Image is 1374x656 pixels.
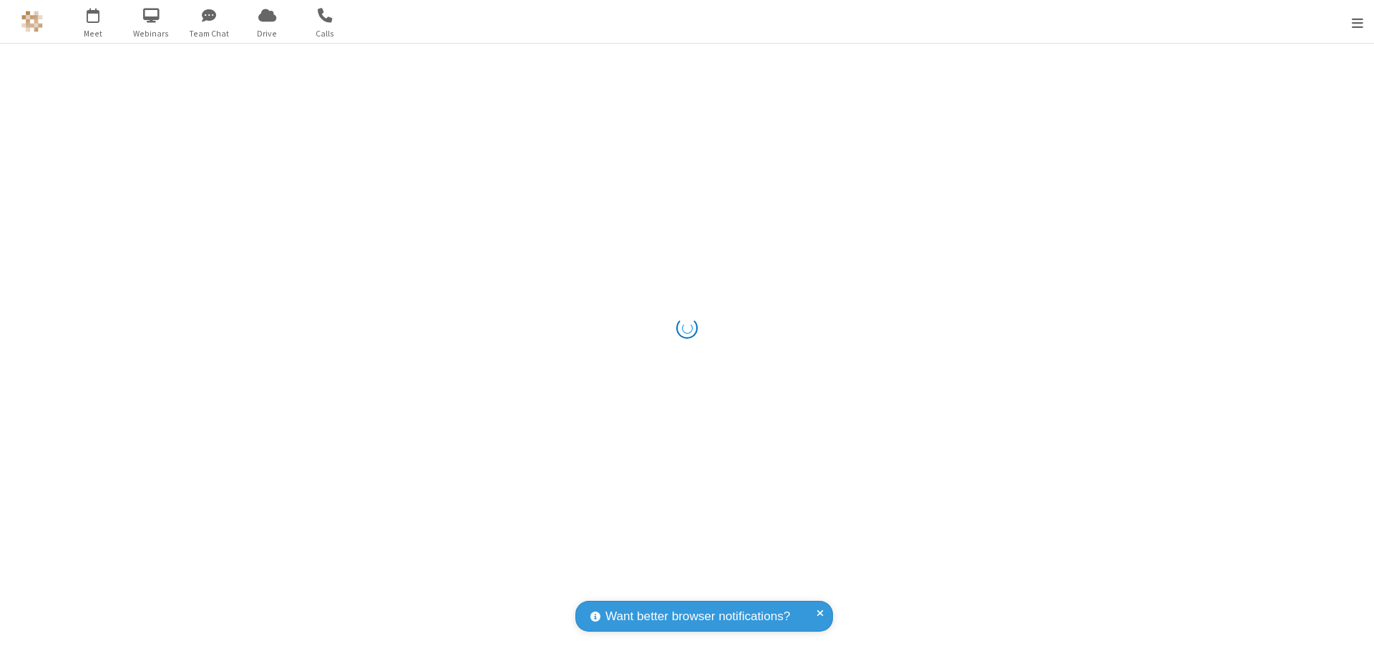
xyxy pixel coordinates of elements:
[240,27,294,40] span: Drive
[605,607,790,626] span: Want better browser notifications?
[298,27,352,40] span: Calls
[67,27,120,40] span: Meet
[1338,619,1363,646] iframe: Chat
[21,11,43,32] img: QA Selenium DO NOT DELETE OR CHANGE
[182,27,236,40] span: Team Chat
[125,27,178,40] span: Webinars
